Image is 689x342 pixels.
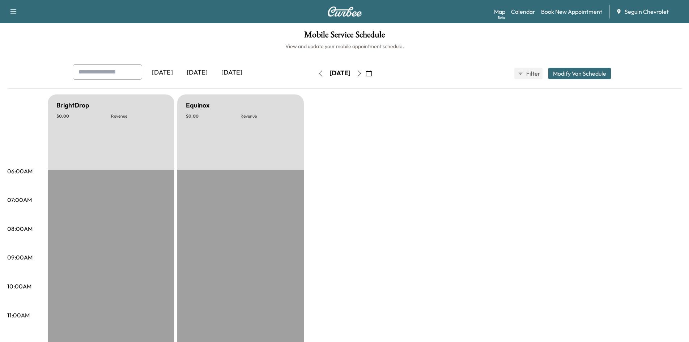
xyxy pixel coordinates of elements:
span: Seguin Chevrolet [625,7,669,16]
h5: BrightDrop [56,100,89,110]
div: [DATE] [214,64,249,81]
p: 08:00AM [7,224,33,233]
h6: View and update your mobile appointment schedule. [7,43,682,50]
p: 09:00AM [7,253,33,262]
a: Calendar [511,7,535,16]
h1: Mobile Service Schedule [7,30,682,43]
div: [DATE] [329,69,350,78]
button: Filter [514,68,543,79]
a: Book New Appointment [541,7,602,16]
p: Revenue [111,113,166,119]
p: $ 0.00 [56,113,111,119]
div: [DATE] [180,64,214,81]
button: Modify Van Schedule [548,68,611,79]
p: 10:00AM [7,282,31,291]
span: Filter [526,69,539,78]
p: 06:00AM [7,167,33,176]
p: 11:00AM [7,311,30,320]
div: Beta [498,15,505,20]
div: [DATE] [145,64,180,81]
a: MapBeta [494,7,505,16]
h5: Equinox [186,100,209,110]
p: $ 0.00 [186,113,241,119]
p: 07:00AM [7,195,32,204]
p: Revenue [241,113,295,119]
img: Curbee Logo [327,7,362,17]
